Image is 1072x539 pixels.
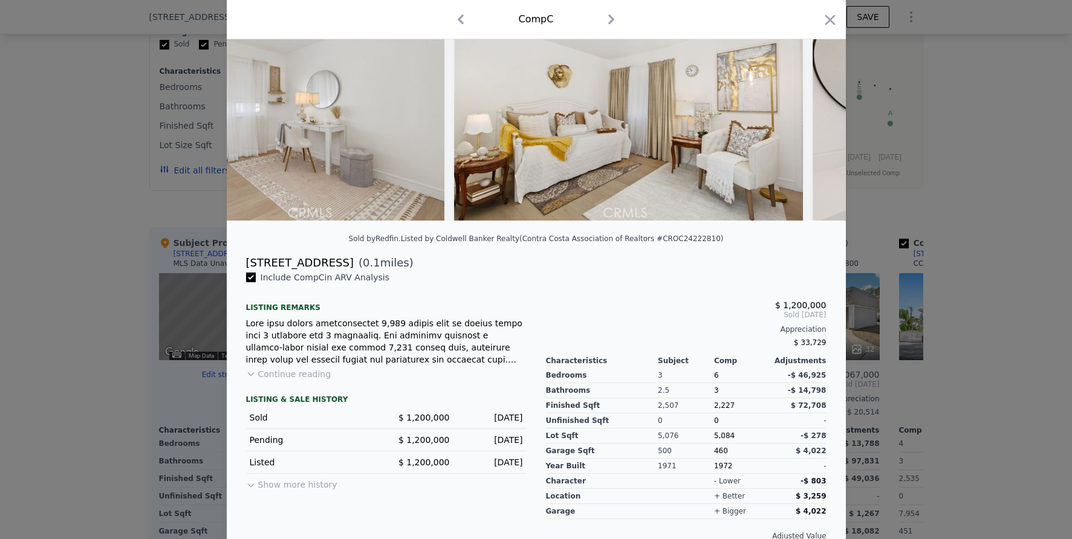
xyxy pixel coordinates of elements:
[796,447,826,455] span: $ 4,022
[714,383,770,398] div: 3
[398,435,450,445] span: $ 1,200,000
[349,234,401,243] div: Sold by Redfin .
[546,474,658,489] div: character
[546,489,658,504] div: location
[546,383,658,398] div: Bathrooms
[250,412,377,424] div: Sold
[658,398,714,413] div: 2,507
[714,506,746,516] div: + bigger
[788,386,827,395] span: -$ 14,798
[770,459,827,474] div: -
[354,254,414,271] span: ( miles)
[658,383,714,398] div: 2.5
[714,476,741,486] div: - lower
[714,447,728,455] span: 460
[546,398,658,413] div: Finished Sqft
[796,492,826,500] span: $ 3,259
[658,368,714,383] div: 3
[714,356,770,366] div: Comp
[460,412,523,424] div: [DATE]
[546,504,658,519] div: garage
[246,368,331,380] button: Continue reading
[246,474,337,491] button: Show more history
[546,413,658,428] div: Unfinished Sqft
[246,254,354,271] div: [STREET_ADDRESS]
[796,507,826,515] span: $ 4,022
[714,371,719,379] span: 6
[714,459,770,474] div: 1972
[770,413,827,428] div: -
[801,477,827,485] span: -$ 803
[246,293,527,312] div: Listing remarks
[546,368,658,383] div: Bedrooms
[546,356,658,366] div: Characteristics
[363,256,380,269] span: 0.1
[398,413,450,422] span: $ 1,200,000
[519,12,554,27] div: Comp C
[658,356,714,366] div: Subject
[546,444,658,459] div: Garage Sqft
[791,401,827,410] span: $ 72,708
[714,491,745,501] div: + better
[658,428,714,444] div: 5,076
[658,459,714,474] div: 1971
[401,234,724,243] div: Listed by Coldwell Banker Realty (Contra Costa Association of Realtors #CROC24222810)
[546,324,827,334] div: Appreciation
[246,395,527,407] div: LISTING & SALE HISTORY
[460,434,523,446] div: [DATE]
[658,444,714,459] div: 500
[770,356,827,366] div: Adjustments
[460,456,523,468] div: [DATE]
[714,416,719,425] span: 0
[714,401,735,410] span: 2,227
[794,338,826,347] span: $ 33,729
[398,457,450,467] span: $ 1,200,000
[775,300,827,310] span: $ 1,200,000
[714,431,735,440] span: 5,084
[256,273,395,282] span: Include Comp C in ARV Analysis
[658,413,714,428] div: 0
[546,459,658,474] div: Year Built
[246,317,527,366] div: Lore ipsu dolors ametconsectet 9,989 adipis elit se doeius tempo inci 3 utlabore etd 3 magnaaliq....
[546,310,827,320] span: Sold [DATE]
[250,434,377,446] div: Pending
[546,428,658,444] div: Lot Sqft
[250,456,377,468] div: Listed
[788,371,827,379] span: -$ 46,925
[801,431,827,440] span: -$ 278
